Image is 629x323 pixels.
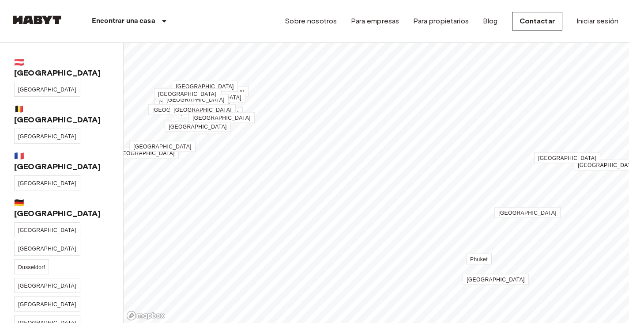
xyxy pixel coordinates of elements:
a: [GEOGRAPHIC_DATA] [14,278,80,293]
div: Map marker [154,96,221,105]
a: [GEOGRAPHIC_DATA] [14,241,80,256]
span: [GEOGRAPHIC_DATA] [152,107,211,113]
a: [GEOGRAPHIC_DATA] [14,222,80,237]
span: [GEOGRAPHIC_DATA] [18,227,76,233]
a: [GEOGRAPHIC_DATA] [534,152,600,163]
span: Dusseldorf [18,264,45,270]
div: Map marker [165,122,231,132]
div: Map marker [113,149,179,158]
a: Para propietarios [413,16,469,27]
div: Map marker [177,109,243,118]
span: [GEOGRAPHIC_DATA] [176,84,234,90]
div: Map marker [169,106,236,115]
a: [GEOGRAPHIC_DATA] [188,112,255,123]
a: [GEOGRAPHIC_DATA] [113,148,179,159]
a: [GEOGRAPHIC_DATA] [156,87,222,98]
div: Map marker [494,209,561,218]
span: 🇧🇪 [GEOGRAPHIC_DATA] [14,104,109,125]
span: [GEOGRAPHIC_DATA] [133,144,192,150]
span: 🇦🇹 [GEOGRAPHIC_DATA] [14,57,109,78]
a: [GEOGRAPHIC_DATA] [14,296,80,312]
span: [GEOGRAPHIC_DATA] [498,210,557,216]
a: [GEOGRAPHIC_DATA] [172,81,238,92]
a: [GEOGRAPHIC_DATA] [129,141,196,152]
span: [GEOGRAPHIC_DATA] [18,283,76,289]
span: [GEOGRAPHIC_DATA] [186,89,245,95]
div: Map marker [463,275,529,285]
a: Phuket [466,254,492,265]
a: [GEOGRAPHIC_DATA] [154,95,221,106]
div: Map marker [172,82,238,91]
span: [GEOGRAPHIC_DATA] [172,101,230,107]
div: Map marker [162,95,229,105]
a: Para empresas [351,16,399,27]
div: Map marker [534,154,600,163]
a: Blog [483,16,498,27]
span: 🇩🇪 [GEOGRAPHIC_DATA] [14,198,109,219]
div: Map marker [154,90,220,99]
a: [GEOGRAPHIC_DATA] [169,104,236,115]
span: [GEOGRAPHIC_DATA] [192,115,251,121]
a: [GEOGRAPHIC_DATA] [494,207,561,218]
span: [GEOGRAPHIC_DATA] [117,150,175,156]
img: Habyt [11,15,64,24]
span: [GEOGRAPHIC_DATA] [467,277,525,283]
a: [GEOGRAPHIC_DATA] [463,274,529,285]
div: Map marker [148,106,215,115]
div: Map marker [194,125,222,134]
div: Map marker [155,91,222,100]
span: [GEOGRAPHIC_DATA] [18,246,76,252]
span: [GEOGRAPHIC_DATA] [18,180,76,186]
a: [GEOGRAPHIC_DATA] [148,104,215,115]
span: [GEOGRAPHIC_DATA] [181,110,239,116]
a: [GEOGRAPHIC_DATA] [14,129,80,144]
a: [GEOGRAPHIC_DATA] [14,175,80,190]
span: [GEOGRAPHIC_DATA] [158,91,216,97]
a: Dusseldorf [14,259,49,274]
a: Sobre nosotros [285,16,337,27]
div: Map marker [129,142,196,152]
span: [GEOGRAPHIC_DATA] [18,301,76,308]
span: Phuket [470,256,488,262]
a: [GEOGRAPHIC_DATA] [154,88,220,99]
div: Map marker [188,114,255,123]
p: Encontrar una casa [92,16,155,27]
a: [GEOGRAPHIC_DATA] [162,94,229,105]
a: Contactar [512,12,562,30]
span: 🇫🇷 [GEOGRAPHIC_DATA] [14,151,109,172]
a: Iniciar sesión [576,16,618,27]
span: [GEOGRAPHIC_DATA] [18,87,76,93]
span: [GEOGRAPHIC_DATA] [166,97,225,103]
span: [GEOGRAPHIC_DATA] [538,155,596,161]
span: [GEOGRAPHIC_DATA] [169,124,227,130]
span: [GEOGRAPHIC_DATA] [183,95,241,101]
a: Mapbox logo [126,311,165,321]
span: [GEOGRAPHIC_DATA] [173,107,232,113]
span: [GEOGRAPHIC_DATA] [18,133,76,140]
a: [GEOGRAPHIC_DATA] [165,121,231,132]
a: [GEOGRAPHIC_DATA] [14,82,80,97]
div: Map marker [466,255,492,264]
